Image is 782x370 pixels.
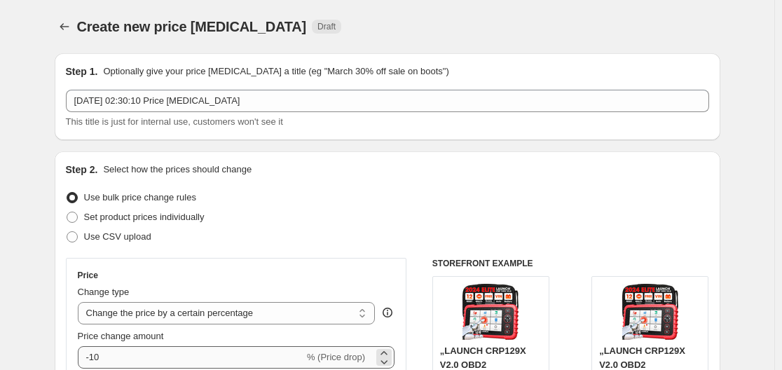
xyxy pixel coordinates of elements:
h2: Step 1. [66,64,98,78]
input: 30% off holiday sale [66,90,709,112]
span: Create new price [MEDICAL_DATA] [77,19,307,34]
span: Change type [78,287,130,297]
button: Price change jobs [55,17,74,36]
h6: STOREFRONT EXAMPLE [432,258,709,269]
span: Use bulk price change rules [84,192,196,203]
input: -15 [78,346,304,369]
div: help [380,306,395,320]
h3: Price [78,270,98,281]
p: Select how the prices should change [103,163,252,177]
h2: Step 2. [66,163,98,177]
span: Use CSV upload [84,231,151,242]
span: Price change amount [78,331,164,341]
span: Draft [317,21,336,32]
span: Set product prices individually [84,212,205,222]
img: 81_hkmoXBUL_80x.jpg [622,284,678,340]
p: Optionally give your price [MEDICAL_DATA] a title (eg "March 30% off sale on boots") [103,64,448,78]
img: 81_hkmoXBUL_80x.jpg [462,284,519,340]
span: This title is just for internal use, customers won't see it [66,116,283,127]
span: % (Price drop) [307,352,365,362]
